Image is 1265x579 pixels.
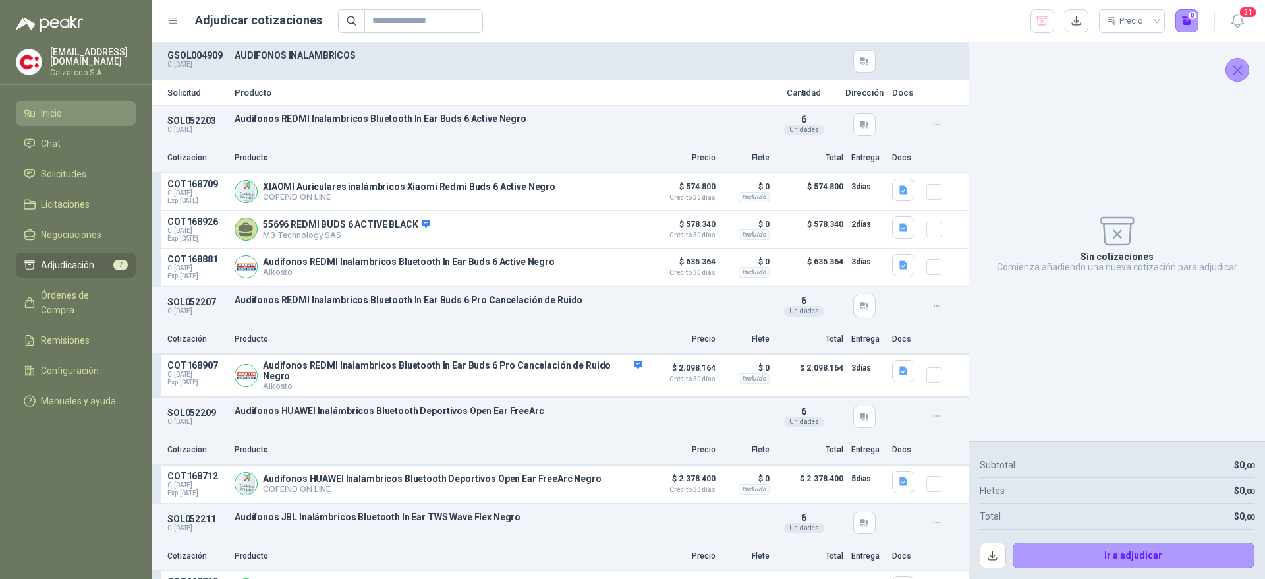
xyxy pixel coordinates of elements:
[650,232,716,239] span: Crédito 30 días
[41,197,90,212] span: Licitaciones
[1225,9,1249,33] button: 21
[263,484,602,494] p: COFEIND ON LINE
[167,126,227,134] p: C: [DATE]
[16,388,136,413] a: Manuales y ayuda
[851,360,884,376] p: 3 días
[777,444,843,456] p: Total
[167,481,227,489] span: C: [DATE]
[16,101,136,126] a: Inicio
[195,11,322,30] h1: Adjudicar cotizaciones
[41,333,90,348] span: Remisiones
[16,16,83,32] img: Logo peakr
[892,152,918,164] p: Docs
[235,406,763,416] p: Audifonos HUAWEI Inalámbricos Bluetooth Deportivos Open Ear FreeArc
[41,258,94,272] span: Adjudicación
[997,262,1237,272] p: Comienza añadiendo una nueva cotización para adjudicar
[167,524,227,532] p: C: [DATE]
[801,406,806,417] span: 6
[16,283,136,322] a: Órdenes de Compra
[1245,487,1254,496] span: ,00
[235,256,257,278] img: Company Logo
[723,179,770,195] p: $ 0
[650,270,716,276] span: Crédito 30 días
[167,179,227,189] p: COT168709
[851,550,884,563] p: Entrega
[777,360,843,391] p: $ 2.098.164
[851,216,884,232] p: 2 días
[650,360,716,382] p: $ 2.098.164
[167,307,227,315] p: C: [DATE]
[801,295,806,306] span: 6
[784,417,824,427] div: Unidades
[167,379,227,386] span: Exp: [DATE]
[167,444,227,456] p: Cotización
[1013,543,1255,569] button: Ir a adjudicar
[167,61,227,69] p: C: [DATE]
[851,179,884,195] p: 3 días
[650,179,716,201] p: $ 574.800
[167,471,227,481] p: COT168712
[16,253,136,278] a: Adjudicación7
[41,363,99,378] span: Configuración
[1234,483,1254,498] p: $
[1107,11,1145,31] div: Precio
[263,192,555,202] p: COFEIND ON LINE
[235,113,763,124] p: Audifonos REDMI Inalambricos Bluetooth In Ear Buds 6 Active Negro
[892,444,918,456] p: Docs
[777,152,843,164] p: Total
[851,152,884,164] p: Entrega
[777,216,843,243] p: $ 578.340
[235,333,642,346] p: Producto
[851,444,884,456] p: Entrega
[892,550,918,563] p: Docs
[801,512,806,523] span: 6
[167,88,227,97] p: Solicitud
[167,371,227,379] span: C: [DATE]
[723,471,770,487] p: $ 0
[167,272,227,280] span: Exp: [DATE]
[980,483,1005,498] p: Fletes
[16,162,136,187] a: Solicitudes
[167,360,227,371] p: COT168907
[980,458,1015,472] p: Subtotal
[784,523,824,533] div: Unidades
[739,484,770,495] div: Incluido
[650,254,716,276] p: $ 635.364
[167,115,227,126] p: SOL052203
[777,179,843,205] p: $ 574.800
[41,288,123,317] span: Órdenes de Compra
[41,167,86,181] span: Solicitudes
[650,471,716,493] p: $ 2.378.400
[167,235,227,243] span: Exp: [DATE]
[167,418,227,426] p: C: [DATE]
[167,197,227,205] span: Exp: [DATE]
[235,152,642,164] p: Producto
[167,264,227,272] span: C: [DATE]
[777,550,843,563] p: Total
[801,114,806,125] span: 6
[41,228,101,242] span: Negociaciones
[16,328,136,353] a: Remisiones
[235,512,763,522] p: Audífonos JBL Inalámbricos Bluetooth In Ear TWS Wave Flex Negro
[16,358,136,383] a: Configuración
[739,192,770,202] div: Incluido
[41,137,61,151] span: Chat
[1175,9,1199,33] button: 0
[167,152,227,164] p: Cotización
[777,471,843,497] p: $ 2.378.400
[235,295,763,305] p: Audifonos REDMI Inalambricos Bluetooth In Ear Buds 6 Pro Cancelación de Ruido
[1239,6,1257,18] span: 21
[723,254,770,270] p: $ 0
[16,192,136,217] a: Licitaciones
[16,49,42,75] img: Company Logo
[723,152,770,164] p: Flete
[235,365,257,386] img: Company Logo
[263,267,555,277] p: Alkosto
[1245,462,1254,470] span: ,00
[650,444,716,456] p: Precio
[650,376,716,382] span: Crédito 30 días
[167,189,227,197] span: C: [DATE]
[784,125,824,135] div: Unidades
[263,473,602,484] p: Audifonos HUAWEI Inalámbricos Bluetooth Deportivos Open Ear FreeArc Negro
[50,69,136,76] p: Calzatodo S.A.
